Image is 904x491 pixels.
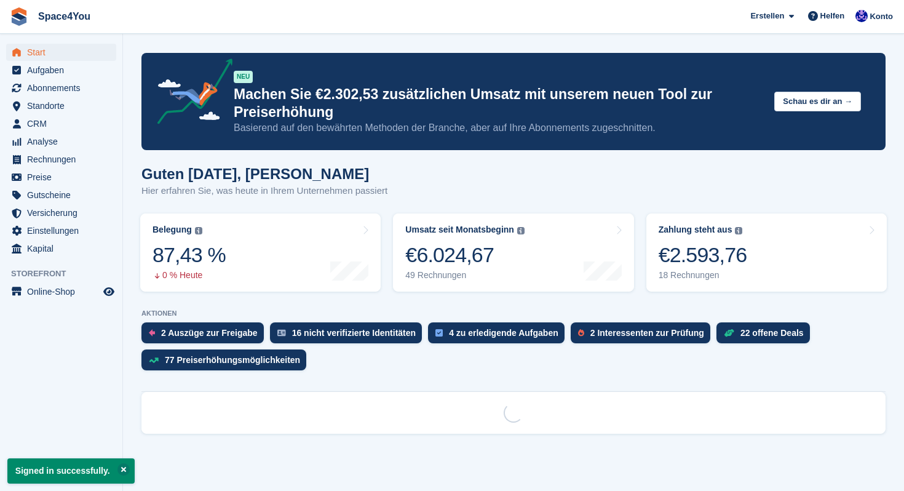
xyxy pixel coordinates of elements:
[141,349,312,377] a: 77 Preiserhöhungsmöglichkeiten
[659,270,747,281] div: 18 Rechnungen
[153,225,192,235] div: Belegung
[855,10,868,22] img: Irina Likholet
[27,44,101,61] span: Start
[27,97,101,114] span: Standorte
[10,7,28,26] img: stora-icon-8386f47178a22dfd0bd8f6a31ec36ba5ce8667c1dd55bd0f319d3a0aa187defe.svg
[449,328,558,338] div: 4 zu erledigende Aufgaben
[27,79,101,97] span: Abonnements
[149,357,159,363] img: price_increase_opportunities-93ffe204e8149a01c8c9dc8f82e8f89637d9d84a8eef4429ea346261dce0b2c0.svg
[659,242,747,268] div: €2.593,76
[27,115,101,132] span: CRM
[27,222,101,239] span: Einstellungen
[724,329,734,337] img: deal-1b604bf984904fb50ccaf53a9ad4b4a5d6e5aea283cecdc64d6e3604feb123c2.svg
[774,92,861,112] button: Schau es dir an →
[27,204,101,222] span: Versicherung
[27,169,101,186] span: Preise
[6,240,116,257] a: menu
[149,329,155,337] img: move_outs_to_deallocate_icon-f764333ba52eb49d3ac5e1228854f67142a1ed5810a6f6cc68b1a99e826820c5.svg
[33,6,95,26] a: Space4You
[234,121,764,135] p: Basierend auf den bewährten Methoden der Branche, aber auf Ihre Abonnements zugeschnitten.
[7,458,135,484] p: Signed in successfully.
[6,97,116,114] a: menu
[147,58,233,129] img: price-adjustments-announcement-icon-8257ccfd72463d97f412b2fc003d46551f7dbcb40ab6d574587a9cd5c0d94...
[27,133,101,150] span: Analyse
[27,151,101,168] span: Rechnungen
[153,270,226,281] div: 0 % Heute
[870,10,893,23] span: Konto
[435,329,443,337] img: task-75834270c22a3079a89374b754ae025e5fb1db73e45f91037f5363f120a921f8.svg
[6,133,116,150] a: menu
[141,184,387,198] p: Hier erfahren Sie, was heute in Ihrem Unternehmen passiert
[141,166,387,182] h1: Guten [DATE], [PERSON_NAME]
[27,62,101,79] span: Aufgaben
[6,115,116,132] a: menu
[270,322,429,349] a: 16 nicht verifizierte Identitäten
[659,225,732,235] div: Zahlung steht aus
[571,322,716,349] a: 2 Interessenten zur Prüfung
[6,283,116,300] a: Speisekarte
[6,44,116,61] a: menu
[141,309,886,317] p: AKTIONEN
[517,227,525,234] img: icon-info-grey-7440780725fd019a000dd9b08b2336e03edf1995a4989e88bcd33f0948082b44.svg
[578,329,584,337] img: prospect-51fa495bee0391a8d652442698ab0144808aea92771e9ea1ae160a38d050c398.svg
[141,322,270,349] a: 2 Auszüge zur Freigabe
[6,169,116,186] a: menu
[292,328,416,338] div: 16 nicht verifizierte Identitäten
[716,322,816,349] a: 22 offene Deals
[140,214,381,292] a: Belegung 87,43 % 0 % Heute
[11,268,122,280] span: Storefront
[590,328,704,338] div: 2 Interessenten zur Prüfung
[405,225,514,235] div: Umsatz seit Monatsbeginn
[234,71,253,83] div: NEU
[101,284,116,299] a: Vorschau-Shop
[393,214,633,292] a: Umsatz seit Monatsbeginn €6.024,67 49 Rechnungen
[405,242,525,268] div: €6.024,67
[153,242,226,268] div: 87,43 %
[195,227,202,234] img: icon-info-grey-7440780725fd019a000dd9b08b2336e03edf1995a4989e88bcd33f0948082b44.svg
[820,10,845,22] span: Helfen
[27,186,101,204] span: Gutscheine
[165,355,300,365] div: 77 Preiserhöhungsmöglichkeiten
[646,214,887,292] a: Zahlung steht aus €2.593,76 18 Rechnungen
[750,10,784,22] span: Erstellen
[740,328,804,338] div: 22 offene Deals
[6,62,116,79] a: menu
[405,270,525,281] div: 49 Rechnungen
[161,328,258,338] div: 2 Auszüge zur Freigabe
[735,227,742,234] img: icon-info-grey-7440780725fd019a000dd9b08b2336e03edf1995a4989e88bcd33f0948082b44.svg
[6,204,116,222] a: menu
[6,79,116,97] a: menu
[277,329,286,337] img: verify_identity-adf6edd0f0f0b5bbfe63781bf79b02c33cf7c696d77639b501bdc392416b5a36.svg
[6,222,116,239] a: menu
[234,86,764,121] p: Machen Sie €2.302,53 zusätzlichen Umsatz mit unserem neuen Tool zur Preiserhöhung
[27,283,101,300] span: Online-Shop
[6,186,116,204] a: menu
[6,151,116,168] a: menu
[428,322,571,349] a: 4 zu erledigende Aufgaben
[27,240,101,257] span: Kapital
